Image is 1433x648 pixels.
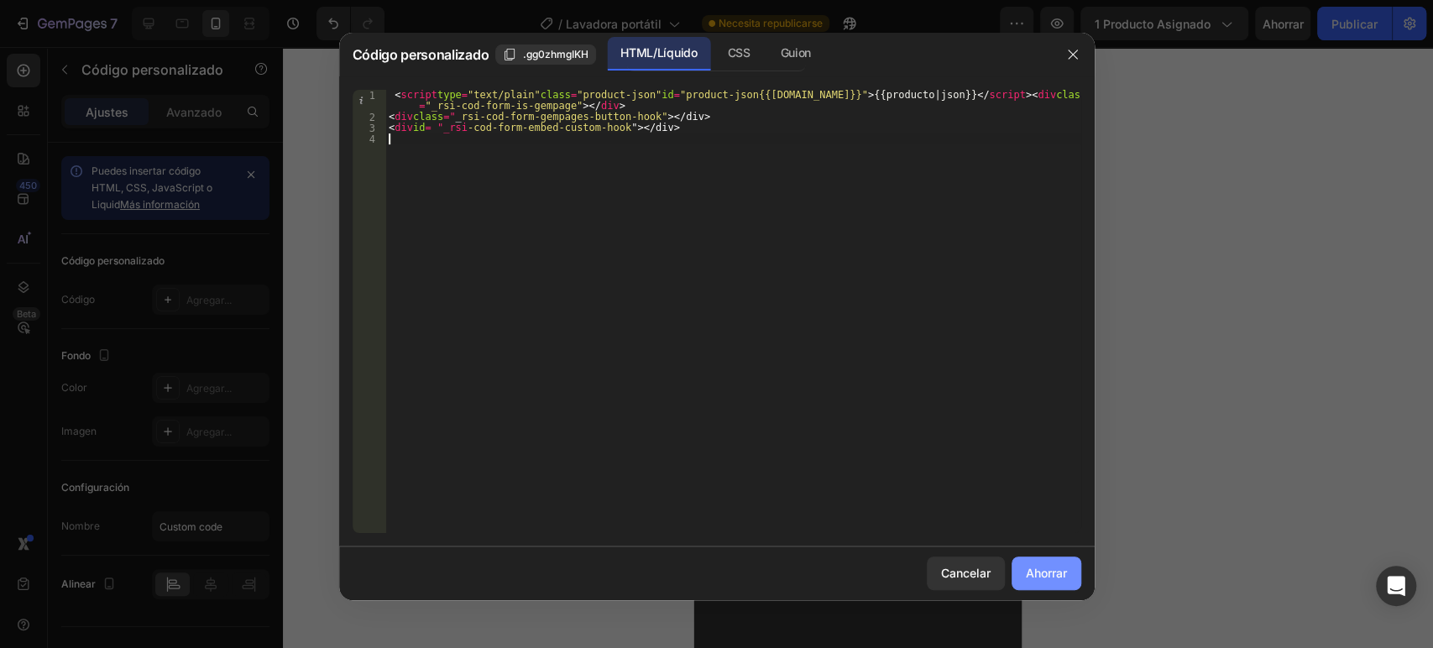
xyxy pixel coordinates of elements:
[369,112,374,123] font: 2
[369,123,374,134] font: 3
[369,133,374,145] font: 4
[495,44,596,65] button: .gg0zhmgIKH
[1012,557,1081,590] button: Ahorrar
[1026,566,1067,580] font: Ahorrar
[369,90,374,102] font: 1
[780,45,810,60] font: Guion
[21,201,92,217] div: Custom Code
[353,46,489,63] font: Código personalizado
[620,45,697,60] font: HTML/Líquido
[941,566,991,580] font: Cancelar
[523,48,588,60] font: .gg0zhmgIKH
[727,45,750,60] font: CSS
[1376,566,1416,606] div: Abrir Intercom Messenger
[927,557,1005,590] button: Cancelar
